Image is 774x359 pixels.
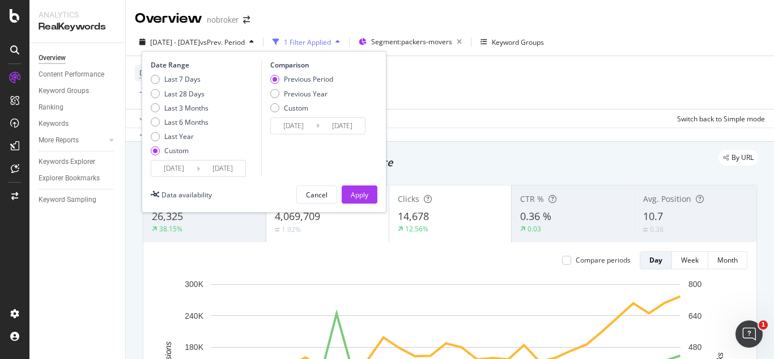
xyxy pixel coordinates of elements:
[150,37,200,47] span: [DATE] - [DATE]
[688,343,702,352] text: 480
[200,37,245,47] span: vs Prev. Period
[342,185,377,204] button: Apply
[718,150,758,166] div: legacy label
[270,60,369,70] div: Comparison
[688,280,702,289] text: 800
[151,161,197,176] input: Start Date
[282,225,301,234] div: 1.92%
[284,37,331,47] div: 1 Filter Applied
[151,89,209,99] div: Last 28 Days
[39,69,117,81] a: Content Performance
[735,320,763,348] iframe: Intercom live chat
[39,194,96,206] div: Keyword Sampling
[371,37,452,47] span: Segment: packers-movers
[39,156,95,168] div: Keywords Explorer
[39,69,104,81] div: Content Performance
[152,209,183,223] span: 26,325
[151,117,209,127] div: Last 6 Months
[520,193,544,204] span: CTR %
[476,33,548,51] button: Keyword Groups
[207,14,239,26] div: nobroker
[576,255,631,265] div: Compare periods
[39,85,89,97] div: Keyword Groups
[681,255,699,265] div: Week
[270,89,333,99] div: Previous Year
[520,209,551,223] span: 0.36 %
[151,103,209,113] div: Last 3 Months
[405,224,428,234] div: 12.56%
[185,311,203,320] text: 240K
[673,109,765,128] button: Switch back to Simple mode
[643,193,691,204] span: Avg. Position
[139,68,161,78] span: Device
[159,224,182,234] div: 38.15%
[39,52,66,64] div: Overview
[151,132,209,141] div: Last Year
[151,74,209,84] div: Last 7 Days
[151,60,258,70] div: Date Range
[39,118,69,130] div: Keywords
[39,52,117,64] a: Overview
[164,132,194,141] div: Last Year
[39,156,117,168] a: Keywords Explorer
[185,280,203,289] text: 300K
[39,102,117,113] a: Ranking
[672,251,708,269] button: Week
[649,255,662,265] div: Day
[39,134,79,146] div: More Reports
[39,102,63,113] div: Ranking
[200,161,245,176] input: End Date
[243,16,250,24] div: arrow-right-arrow-left
[717,255,738,265] div: Month
[135,33,258,51] button: [DATE] - [DATE]vsPrev. Period
[688,311,702,320] text: 640
[161,190,212,200] div: Data availability
[39,9,116,20] div: Analytics
[296,185,337,204] button: Cancel
[354,33,466,51] button: Segment:packers-movers
[270,74,333,84] div: Previous Period
[640,251,672,269] button: Day
[759,320,768,330] span: 1
[135,86,180,100] button: Add Filter
[270,103,333,113] div: Custom
[284,89,328,99] div: Previous Year
[185,343,203,352] text: 180K
[275,228,279,231] img: Equal
[284,74,333,84] div: Previous Period
[151,146,209,155] div: Custom
[398,193,419,204] span: Clicks
[492,37,544,47] div: Keyword Groups
[39,20,116,33] div: RealKeywords
[164,103,209,113] div: Last 3 Months
[39,194,117,206] a: Keyword Sampling
[39,172,100,184] div: Explorer Bookmarks
[708,251,747,269] button: Month
[650,225,664,234] div: 0.38
[164,117,209,127] div: Last 6 Months
[164,74,201,84] div: Last 7 Days
[320,118,365,134] input: End Date
[39,172,117,184] a: Explorer Bookmarks
[732,154,754,161] span: By URL
[643,228,648,231] img: Equal
[135,109,168,128] button: Apply
[677,114,765,124] div: Switch back to Simple mode
[271,118,316,134] input: Start Date
[398,209,429,223] span: 14,678
[284,103,308,113] div: Custom
[39,134,106,146] a: More Reports
[39,118,117,130] a: Keywords
[164,146,189,155] div: Custom
[643,209,663,223] span: 10.7
[275,209,320,223] span: 4,069,709
[135,9,202,28] div: Overview
[268,33,345,51] button: 1 Filter Applied
[528,224,541,234] div: 0.03
[306,190,328,200] div: Cancel
[351,190,368,200] div: Apply
[39,85,117,97] a: Keyword Groups
[164,89,205,99] div: Last 28 Days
